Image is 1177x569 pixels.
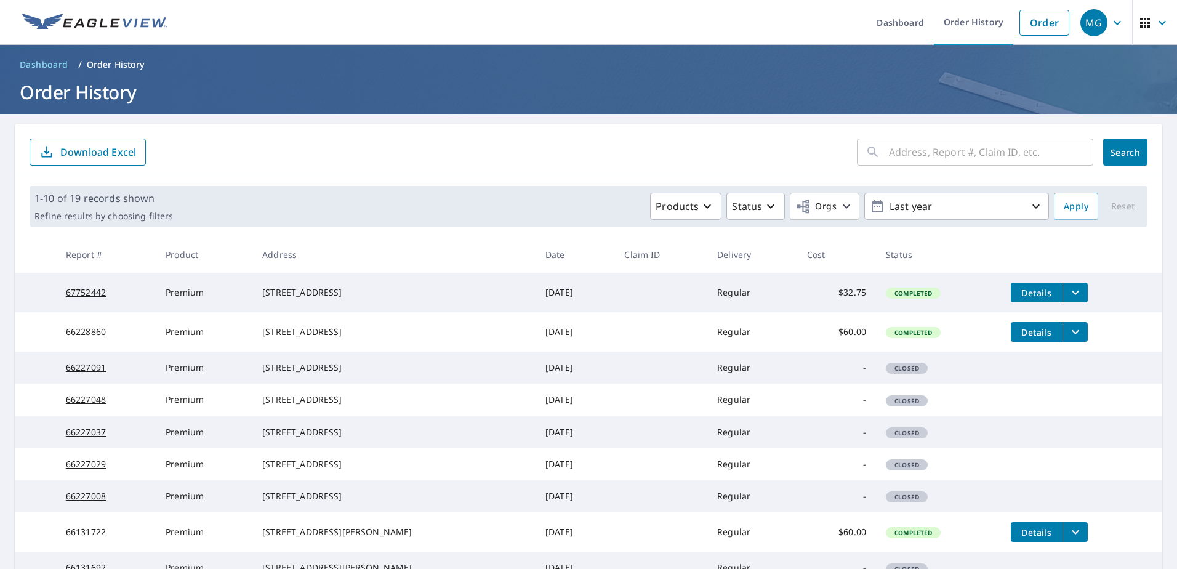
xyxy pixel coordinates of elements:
tcxspan: Call 66131722 via 3CX [66,526,106,538]
p: Status [732,199,762,214]
button: filesDropdownBtn-66131722 [1063,522,1088,542]
button: Last year [864,193,1049,220]
span: Closed [887,364,926,373]
tcxspan: Call 66227091 via 3CX [66,361,106,373]
span: Orgs [795,199,837,214]
button: Download Excel [30,139,146,166]
button: Orgs [790,193,859,220]
div: [STREET_ADDRESS] [262,393,526,406]
td: [DATE] [536,416,614,448]
div: [STREET_ADDRESS] [262,426,526,438]
td: Premium [156,273,252,312]
th: Date [536,236,614,273]
td: Regular [707,512,797,552]
button: detailsBtn-66131722 [1011,522,1063,542]
div: [STREET_ADDRESS] [262,490,526,502]
td: [DATE] [536,273,614,312]
span: Details [1018,287,1055,299]
p: Refine results by choosing filters [34,211,173,222]
tcxspan: Call 66227029 via 3CX [66,458,106,470]
td: [DATE] [536,312,614,352]
button: Search [1103,139,1147,166]
div: MG [1080,9,1107,36]
div: [STREET_ADDRESS] [262,286,526,299]
td: $60.00 [797,312,876,352]
nav: breadcrumb [15,55,1162,75]
td: [DATE] [536,384,614,416]
div: [STREET_ADDRESS] [262,326,526,338]
td: Premium [156,512,252,552]
td: [DATE] [536,448,614,480]
span: Closed [887,493,926,501]
tcxspan: Call 66227037 via 3CX [66,426,106,438]
td: - [797,352,876,384]
a: Order [1019,10,1069,36]
th: Address [252,236,536,273]
input: Address, Report #, Claim ID, etc. [889,135,1093,169]
span: Details [1018,527,1055,538]
td: $60.00 [797,512,876,552]
button: Apply [1054,193,1098,220]
td: - [797,416,876,448]
td: - [797,448,876,480]
td: Regular [707,273,797,312]
td: Premium [156,352,252,384]
td: Premium [156,416,252,448]
td: [DATE] [536,352,614,384]
p: Products [656,199,699,214]
span: Completed [887,328,939,337]
td: Premium [156,384,252,416]
td: Regular [707,416,797,448]
td: Regular [707,312,797,352]
span: Search [1113,147,1138,158]
td: $32.75 [797,273,876,312]
p: Order History [87,59,145,71]
th: Cost [797,236,876,273]
td: Premium [156,480,252,512]
div: [STREET_ADDRESS] [262,361,526,374]
span: Apply [1064,199,1088,214]
tcxspan: Call 67752442 via 3CX [66,286,106,298]
a: Dashboard [15,55,73,75]
td: Premium [156,312,252,352]
td: Regular [707,384,797,416]
span: Closed [887,397,926,405]
tcxspan: Call 66227008 via 3CX [66,490,106,502]
td: Regular [707,448,797,480]
span: Details [1018,326,1055,338]
th: Delivery [707,236,797,273]
button: filesDropdownBtn-66228860 [1063,322,1088,342]
div: [STREET_ADDRESS][PERSON_NAME] [262,526,526,538]
td: - [797,480,876,512]
th: Claim ID [614,236,707,273]
tcxspan: Call 66228860 via 3CX [66,326,106,337]
td: Regular [707,352,797,384]
div: [STREET_ADDRESS] [262,458,526,470]
tcxspan: Call 66227048 via 3CX [66,393,106,405]
th: Report # [56,236,156,273]
p: 1-10 of 19 records shown [34,191,173,206]
li: / [78,57,82,72]
span: Closed [887,461,926,469]
td: Regular [707,480,797,512]
td: Premium [156,448,252,480]
button: detailsBtn-67752442 [1011,283,1063,302]
button: detailsBtn-66228860 [1011,322,1063,342]
p: Download Excel [60,145,136,159]
p: Last year [885,196,1029,217]
button: Products [650,193,721,220]
img: EV Logo [22,14,167,32]
th: Status [876,236,1001,273]
span: Dashboard [20,59,68,71]
th: Product [156,236,252,273]
td: [DATE] [536,512,614,552]
td: [DATE] [536,480,614,512]
h1: Order History [15,79,1162,105]
button: filesDropdownBtn-67752442 [1063,283,1088,302]
button: Status [726,193,785,220]
span: Completed [887,289,939,297]
span: Closed [887,429,926,437]
span: Completed [887,528,939,537]
td: - [797,384,876,416]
